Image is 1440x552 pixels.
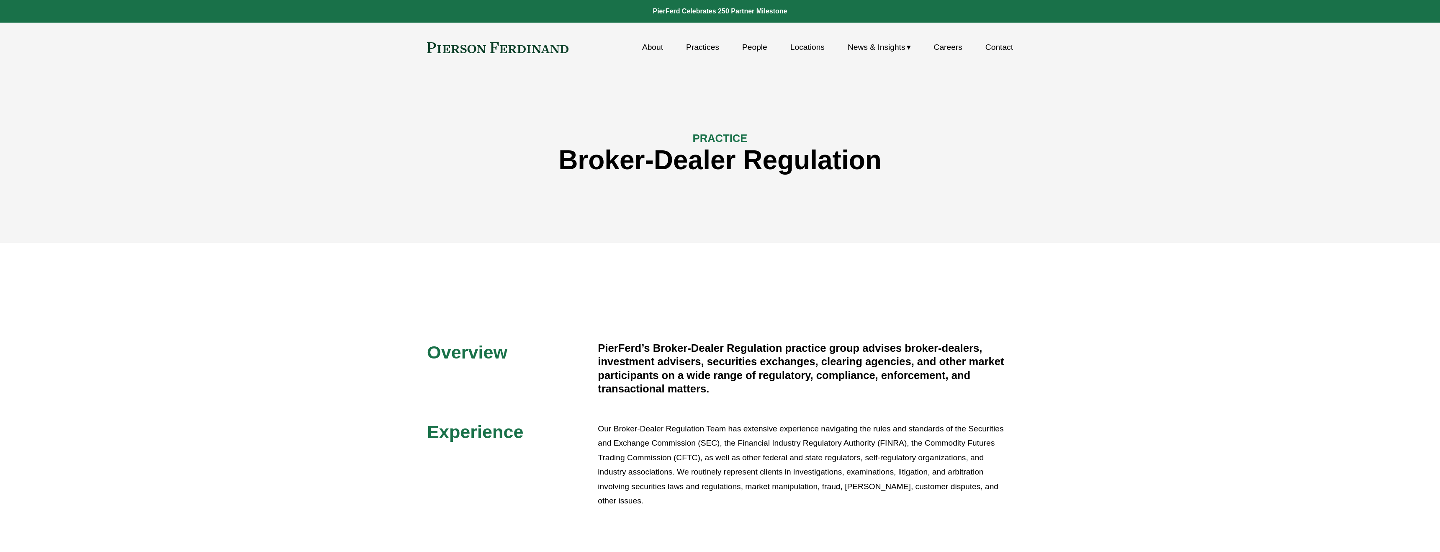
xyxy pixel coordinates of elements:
[790,39,825,55] a: Locations
[848,40,905,55] span: News & Insights
[427,342,507,362] span: Overview
[427,145,1013,175] h1: Broker-Dealer Regulation
[598,422,1013,508] p: Our Broker-Dealer Regulation Team has extensive experience navigating the rules and standards of ...
[598,341,1013,396] h4: PierFerd’s Broker-Dealer Regulation practice group advises broker-dealers, investment advisers, s...
[848,39,911,55] a: folder dropdown
[934,39,962,55] a: Careers
[742,39,767,55] a: People
[985,39,1013,55] a: Contact
[693,132,748,144] span: PRACTICE
[686,39,719,55] a: Practices
[642,39,663,55] a: About
[427,422,523,442] span: Experience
